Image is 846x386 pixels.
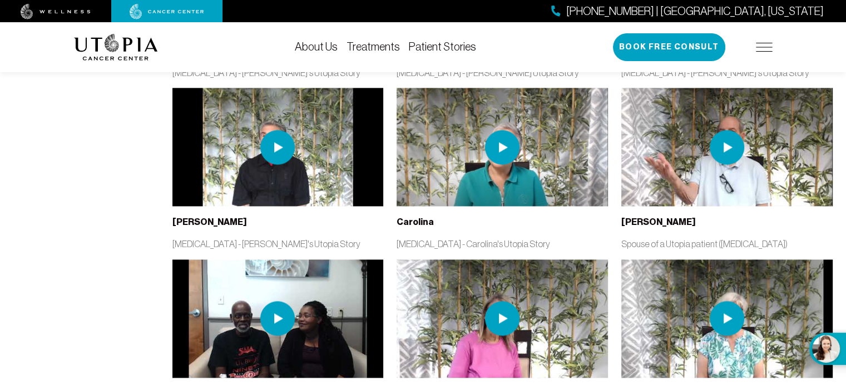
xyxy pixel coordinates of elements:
a: About Us [295,41,338,53]
img: thumbnail [172,259,384,378]
img: thumbnail [621,88,833,207]
p: [MEDICAL_DATA] - Carolina's Utopia Story [397,238,608,250]
img: play icon [485,301,520,335]
img: cancer center [130,4,204,19]
img: play icon [260,130,295,164]
img: thumbnail [397,88,608,207]
p: [MEDICAL_DATA] - [PERSON_NAME] Utopia Story [397,67,608,79]
img: play icon [260,301,295,335]
p: Spouse of a Utopia patient ([MEDICAL_DATA]) [621,238,833,250]
img: icon-hamburger [756,43,773,52]
button: Book Free Consult [613,33,725,61]
img: thumbnail [621,259,833,378]
a: [PHONE_NUMBER] | [GEOGRAPHIC_DATA], [US_STATE] [551,3,824,19]
img: play icon [710,130,744,164]
b: [PERSON_NAME] [621,217,696,227]
p: [MEDICAL_DATA] - [PERSON_NAME]'s Utopia Story [621,67,833,79]
p: [MEDICAL_DATA] - [PERSON_NAME]'s Utopia Story [172,238,384,250]
img: thumbnail [397,259,608,378]
img: logo [74,34,158,61]
span: [PHONE_NUMBER] | [GEOGRAPHIC_DATA], [US_STATE] [566,3,824,19]
img: thumbnail [172,88,384,207]
img: wellness [21,4,91,19]
b: Carolina [397,217,434,227]
img: play icon [485,130,520,164]
b: [PERSON_NAME] [172,217,247,227]
a: Patient Stories [409,41,476,53]
img: play icon [710,301,744,335]
p: [MEDICAL_DATA] - [PERSON_NAME]'s Utopia Story [172,67,384,79]
a: Treatments [347,41,400,53]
